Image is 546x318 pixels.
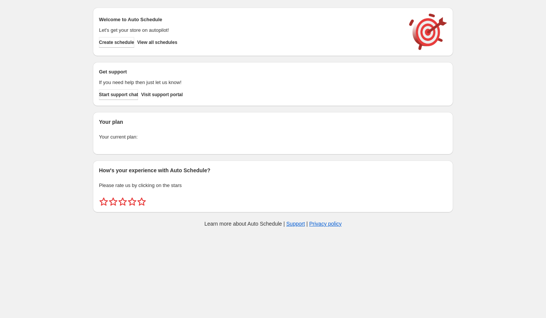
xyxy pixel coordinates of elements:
[99,68,402,76] h2: Get support
[99,26,402,34] p: Let's get your store on autopilot!
[99,37,134,48] button: Create schedule
[99,92,138,98] span: Start support chat
[99,16,402,23] h2: Welcome to Auto Schedule
[141,89,183,100] a: Visit support portal
[99,39,134,45] span: Create schedule
[286,221,305,227] a: Support
[99,118,447,126] h2: Your plan
[99,133,447,141] p: Your current plan:
[137,37,177,48] button: View all schedules
[204,220,342,228] p: Learn more about Auto Schedule | |
[137,39,177,45] span: View all schedules
[141,92,183,98] span: Visit support portal
[99,167,447,174] h2: How's your experience with Auto Schedule?
[309,221,342,227] a: Privacy policy
[99,89,138,100] a: Start support chat
[99,182,447,189] p: Please rate us by clicking on the stars
[99,79,402,86] p: If you need help then just let us know!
